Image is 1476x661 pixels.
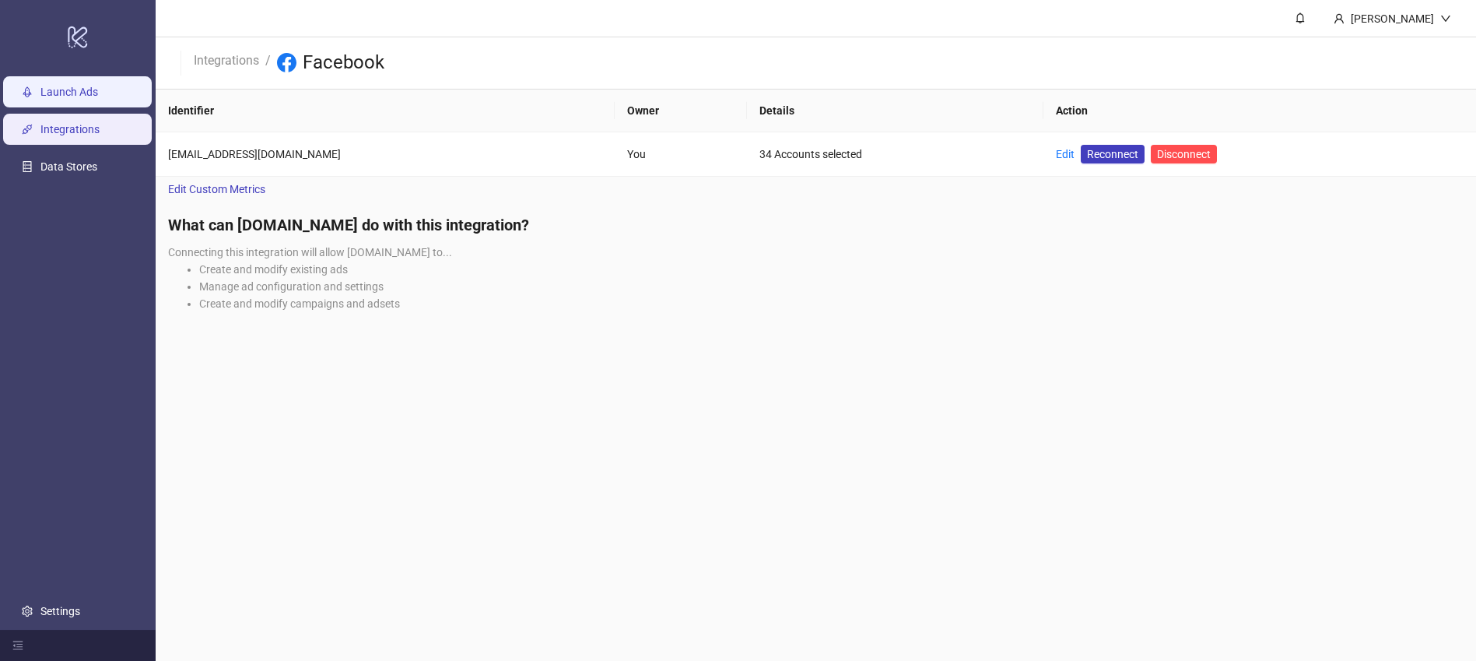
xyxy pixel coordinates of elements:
span: Edit Custom Metrics [168,181,265,198]
h4: What can [DOMAIN_NAME] do with this integration? [168,214,1464,236]
li: Create and modify existing ads [199,261,1464,278]
a: Integrations [191,51,262,68]
th: Identifier [156,90,615,132]
a: Edit Custom Metrics [156,177,278,202]
a: Reconnect [1081,145,1145,163]
th: Owner [615,90,747,132]
div: [EMAIL_ADDRESS][DOMAIN_NAME] [168,146,602,163]
li: Manage ad configuration and settings [199,278,1464,295]
h3: Facebook [303,51,384,76]
div: [PERSON_NAME] [1345,10,1440,27]
a: Integrations [40,123,100,135]
a: Settings [40,605,80,617]
span: user [1334,13,1345,24]
span: bell [1295,12,1306,23]
a: Launch Ads [40,86,98,98]
div: You [627,146,734,163]
th: Details [747,90,1043,132]
a: Edit [1056,148,1075,160]
a: Data Stores [40,160,97,173]
span: Reconnect [1087,146,1138,163]
li: / [265,51,271,76]
span: menu-fold [12,640,23,651]
span: down [1440,13,1451,24]
div: 34 Accounts selected [759,146,1031,163]
span: Connecting this integration will allow [DOMAIN_NAME] to... [168,246,452,258]
span: Disconnect [1157,148,1211,160]
th: Action [1043,90,1476,132]
button: Disconnect [1151,145,1217,163]
li: Create and modify campaigns and adsets [199,295,1464,312]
